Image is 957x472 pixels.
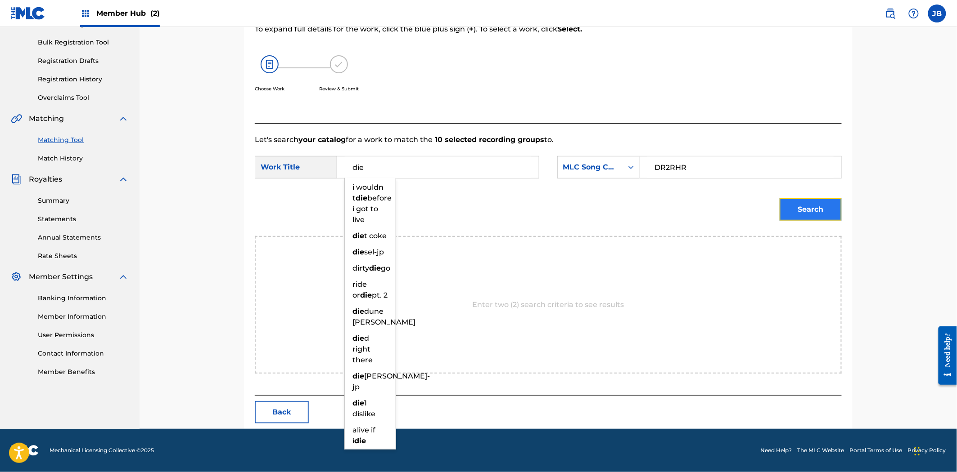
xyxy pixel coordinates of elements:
[908,446,946,454] a: Privacy Policy
[255,24,707,35] p: To expand full details for the work, click the blue plus sign ( ). To select a work, click
[352,334,364,343] strong: die
[352,264,369,272] span: dirty
[557,25,582,33] strong: Select.
[38,251,129,261] a: Rate Sheets
[369,264,381,272] strong: die
[255,401,309,423] button: Back
[352,334,373,364] span: d right there
[11,174,22,185] img: Royalties
[780,198,842,221] button: Search
[38,38,129,47] a: Bulk Registration Tool
[255,134,842,145] p: Let's search for a work to match the to.
[908,8,919,19] img: help
[118,174,129,185] img: expand
[352,307,364,316] strong: die
[356,194,367,202] strong: die
[29,174,62,185] span: Royalties
[563,162,618,173] div: MLC Song Code
[761,446,792,454] a: Need Help?
[96,8,160,18] span: Member Hub
[11,113,22,124] img: Matching
[38,196,129,205] a: Summary
[38,349,129,358] a: Contact Information
[118,113,129,124] img: expand
[469,25,474,33] strong: +
[255,145,842,236] form: Search Form
[354,436,366,445] strong: die
[11,445,39,456] img: logo
[352,372,430,391] span: [PERSON_NAME]-jp
[364,248,384,256] span: sel-jp
[38,214,129,224] a: Statements
[118,272,129,282] img: expand
[29,272,93,282] span: Member Settings
[38,75,129,84] a: Registration History
[255,85,284,92] p: Choose Work
[352,248,364,256] strong: die
[352,232,364,240] strong: die
[330,55,348,73] img: 173f8e8b57e69610e344.svg
[905,4,923,22] div: Help
[11,272,22,282] img: Member Settings
[319,85,359,92] p: Review & Submit
[881,4,899,22] a: Public Search
[473,299,624,310] p: Enter two (2) search criteria to see results
[912,429,957,472] iframe: Chat Widget
[38,135,129,145] a: Matching Tool
[932,320,957,392] iframe: Resource Center
[38,93,129,102] a: Overclaims Tool
[433,135,544,144] strong: 10 selected recording groups
[11,7,45,20] img: MLC Logo
[298,135,346,144] strong: your catalog
[352,426,375,445] span: alive if i
[798,446,844,454] a: The MLC Website
[885,8,896,19] img: search
[38,330,129,340] a: User Permissions
[352,183,384,202] span: i wouldn t
[38,56,129,66] a: Registration Drafts
[915,438,920,465] div: Drag
[38,233,129,242] a: Annual Statements
[360,291,372,299] strong: die
[352,399,364,407] strong: die
[38,294,129,303] a: Banking Information
[80,8,91,19] img: Top Rightsholders
[261,55,279,73] img: 26af456c4569493f7445.svg
[50,446,154,454] span: Mechanical Licensing Collective © 2025
[381,264,390,272] span: go
[29,113,64,124] span: Matching
[850,446,903,454] a: Portal Terms of Use
[352,280,367,299] span: ride or
[150,9,160,18] span: (2)
[352,399,375,418] span: 1 dislike
[38,312,129,321] a: Member Information
[352,194,392,224] span: before i got to live
[38,154,129,163] a: Match History
[38,367,129,377] a: Member Benefits
[352,372,364,380] strong: die
[372,291,388,299] span: pt. 2
[364,232,387,240] span: t coke
[928,4,946,22] div: User Menu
